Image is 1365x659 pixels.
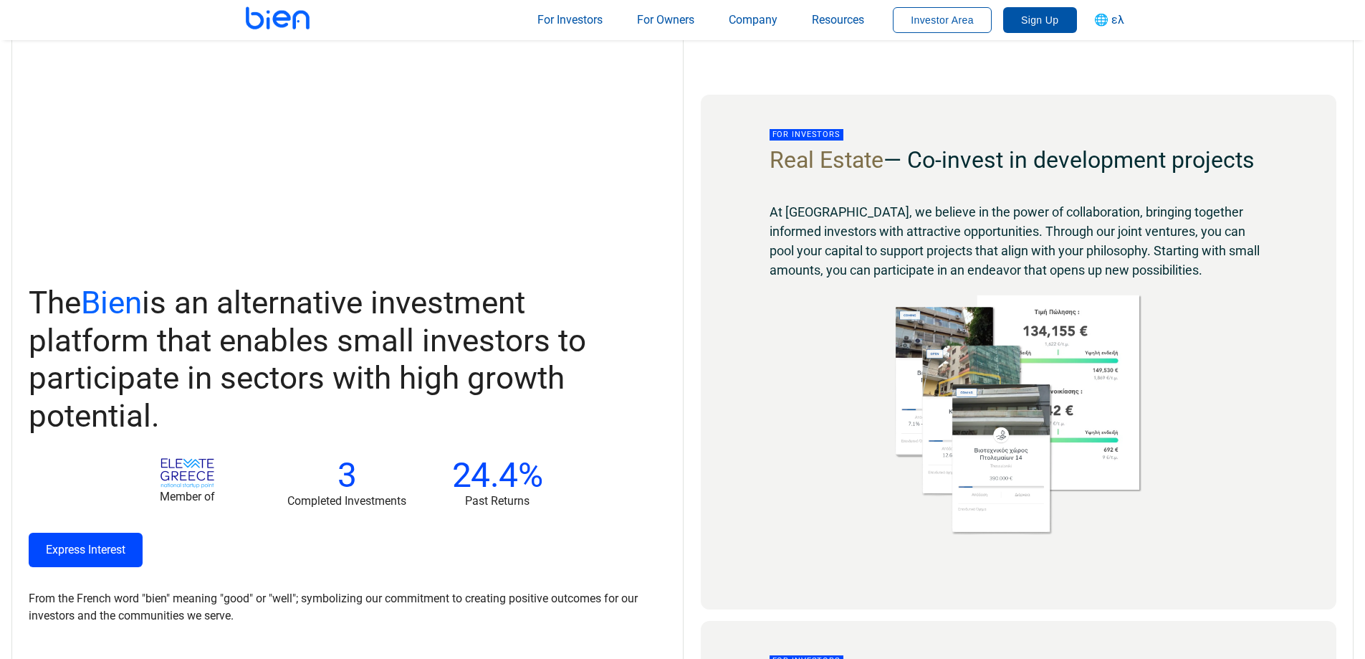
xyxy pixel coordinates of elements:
[770,146,883,174] span: Real Estate
[770,146,1268,174] h2: — Co-invest in development projects
[1021,14,1059,26] span: Sign Up
[770,202,1268,280] p: At [GEOGRAPHIC_DATA], we believe in the power of collaboration, bringing together informed invest...
[81,284,142,321] span: Bien
[637,13,694,27] span: For Owners
[29,590,648,625] p: From the French word "bien" meaning "good" or "well"; symbolizing our commitment to creating posi...
[452,493,543,510] p: Past Returns
[770,129,843,141] span: For Investors
[537,13,603,27] span: For Investors
[29,284,586,435] span: The is an alternative investment platform that enables small investors to participate in sectors ...
[1003,13,1077,27] a: Sign Up
[1094,13,1124,27] span: 🌐 ελ
[134,488,241,506] p: Member of
[893,13,992,27] a: Investor Area
[812,13,864,27] span: Resources
[911,14,974,26] span: Investor Area
[893,7,992,33] button: Investor Area
[287,493,406,510] p: Completed Investments
[29,533,143,567] a: Express Interest
[701,95,1337,610] a: For Investors Real Estate— Co-invest in development projects At [GEOGRAPHIC_DATA], we believe in ...
[729,13,777,27] span: Company
[1003,7,1077,33] button: Sign Up
[452,458,543,493] p: 24.4
[518,455,543,496] span: %
[287,458,406,493] p: 3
